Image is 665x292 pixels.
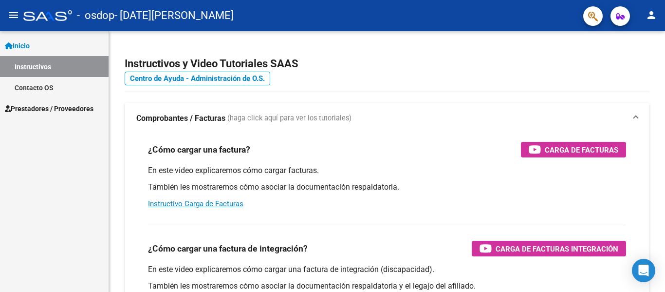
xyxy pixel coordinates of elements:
[472,241,626,256] button: Carga de Facturas Integración
[646,9,657,21] mat-icon: person
[632,259,655,282] div: Open Intercom Messenger
[5,40,30,51] span: Inicio
[148,242,308,255] h3: ¿Cómo cargar una factura de integración?
[136,113,225,124] strong: Comprobantes / Facturas
[545,144,618,156] span: Carga de Facturas
[521,142,626,157] button: Carga de Facturas
[148,281,626,292] p: También les mostraremos cómo asociar la documentación respaldatoria y el legajo del afiliado.
[114,5,234,26] span: - [DATE][PERSON_NAME]
[148,143,250,156] h3: ¿Cómo cargar una factura?
[125,103,649,134] mat-expansion-panel-header: Comprobantes / Facturas (haga click aquí para ver los tutoriales)
[227,113,351,124] span: (haga click aquí para ver los tutoriales)
[148,165,626,176] p: En este video explicaremos cómo cargar facturas.
[496,243,618,255] span: Carga de Facturas Integración
[125,72,270,85] a: Centro de Ayuda - Administración de O.S.
[8,9,19,21] mat-icon: menu
[5,103,93,114] span: Prestadores / Proveedores
[77,5,114,26] span: - osdop
[148,182,626,193] p: También les mostraremos cómo asociar la documentación respaldatoria.
[125,55,649,73] h2: Instructivos y Video Tutoriales SAAS
[148,264,626,275] p: En este video explicaremos cómo cargar una factura de integración (discapacidad).
[148,199,243,208] a: Instructivo Carga de Facturas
